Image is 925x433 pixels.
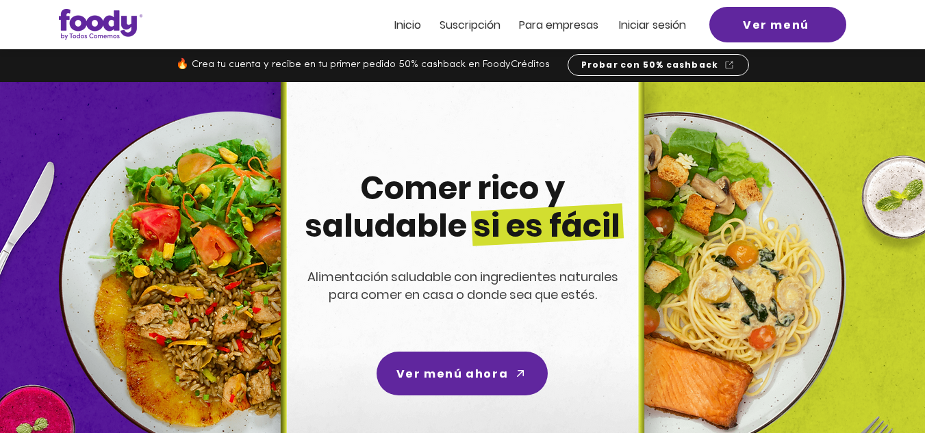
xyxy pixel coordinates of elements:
[581,59,719,71] span: Probar con 50% cashback
[519,17,532,33] span: Pa
[440,19,500,31] a: Suscripción
[396,365,508,382] span: Ver menú ahora
[619,19,686,31] a: Iniciar sesión
[59,9,142,40] img: Logo_Foody V2.0.0 (3).png
[619,17,686,33] span: Iniciar sesión
[176,60,550,70] span: 🔥 Crea tu cuenta y recibe en tu primer pedido 50% cashback en FoodyCréditos
[377,352,548,395] a: Ver menú ahora
[568,54,749,76] a: Probar con 50% cashback
[394,17,421,33] span: Inicio
[307,268,618,303] span: Alimentación saludable con ingredientes naturales para comer en casa o donde sea que estés.
[709,7,846,42] a: Ver menú
[519,19,598,31] a: Para empresas
[743,16,809,34] span: Ver menú
[532,17,598,33] span: ra empresas
[305,166,620,248] span: Comer rico y saludable si es fácil
[440,17,500,33] span: Suscripción
[394,19,421,31] a: Inicio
